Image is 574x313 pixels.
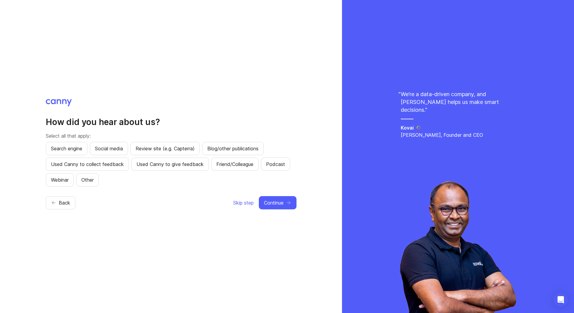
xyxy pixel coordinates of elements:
span: Search engine [51,145,82,152]
span: Back [59,199,70,206]
button: Review site (e.g. Capterra) [130,142,200,155]
button: Used Canny to give feedback [131,158,209,171]
h2: How did you hear about us? [46,117,296,127]
button: Used Canny to collect feedback [46,158,129,171]
button: Skip step [233,196,254,209]
button: Blog/other publications [202,142,264,155]
img: Kovai logo [416,125,421,130]
span: Used Canny to give feedback [136,161,204,168]
button: Search engine [46,142,87,155]
button: Podcast [261,158,290,171]
p: We’re a data-driven company, and [PERSON_NAME] helps us make smart decisions. " [401,90,515,114]
p: [PERSON_NAME], Founder and CEO [401,131,515,139]
button: Other [76,173,99,186]
span: Other [81,176,94,183]
span: Podcast [266,161,285,168]
button: Webinar [46,173,74,186]
span: Review site (e.g. Capterra) [136,145,195,152]
span: Used Canny to collect feedback [51,161,124,168]
span: Webinar [51,176,69,183]
img: saravana-fdffc8c2a6fa09d1791ca03b1e989ae1.webp [400,180,516,313]
button: Continue [259,196,296,209]
img: Canny logo [46,99,72,106]
button: Back [46,196,75,209]
span: Continue [264,199,284,206]
span: Social media [95,145,123,152]
button: Friend/Colleague [211,158,259,171]
button: Social media [90,142,128,155]
div: Open Intercom Messenger [554,293,568,307]
span: Blog/other publications [207,145,259,152]
span: Friend/Colleague [216,161,253,168]
h5: Kovai [401,124,414,131]
span: Skip step [233,199,254,206]
p: Select all that apply: [46,132,296,139]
